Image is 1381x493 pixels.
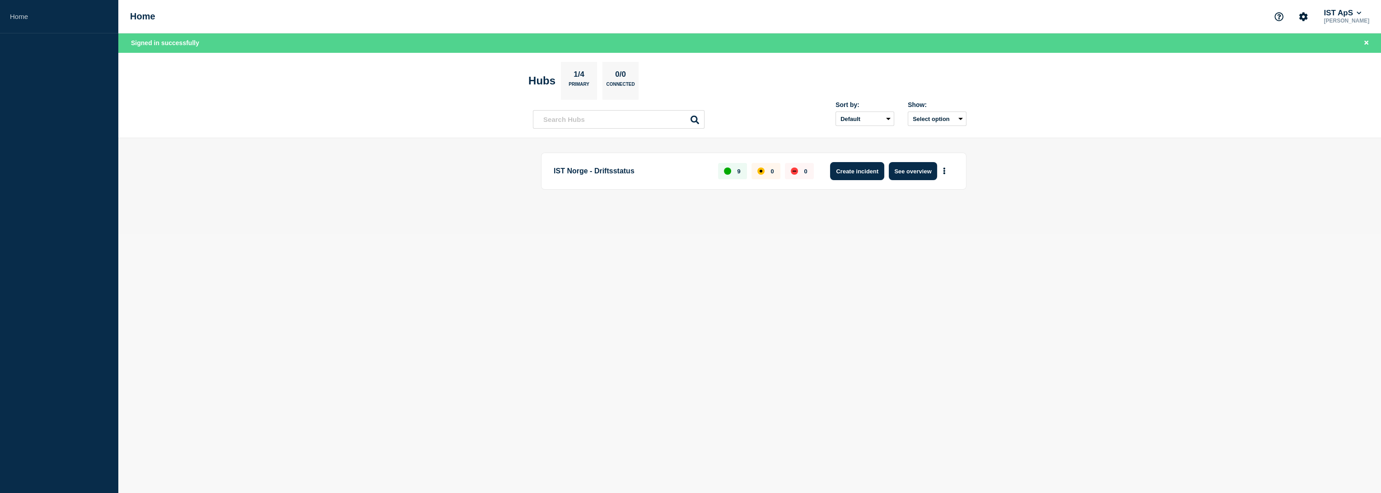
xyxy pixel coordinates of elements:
div: affected [757,167,765,175]
input: Search Hubs [533,110,704,129]
button: See overview [889,162,937,180]
p: IST Norge - Driftsstatus [554,162,708,180]
p: 0 [804,168,807,175]
button: Select option [908,112,966,126]
button: Support [1269,7,1288,26]
button: Create incident [830,162,884,180]
p: 0 [770,168,774,175]
div: down [791,167,798,175]
p: Connected [606,82,635,91]
span: Signed in successfully [131,39,199,47]
h1: Home [130,11,155,22]
div: up [724,167,731,175]
button: Account settings [1294,7,1313,26]
div: Show: [908,101,966,108]
p: 0/0 [612,70,630,82]
div: Sort by: [835,101,894,108]
p: 9 [737,168,740,175]
h2: Hubs [528,74,555,87]
select: Sort by [835,112,894,126]
button: More actions [938,163,950,180]
p: Primary [569,82,589,91]
p: 1/4 [570,70,588,82]
button: Close banner [1361,38,1372,48]
p: [PERSON_NAME] [1322,18,1371,24]
button: IST ApS [1322,9,1363,18]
